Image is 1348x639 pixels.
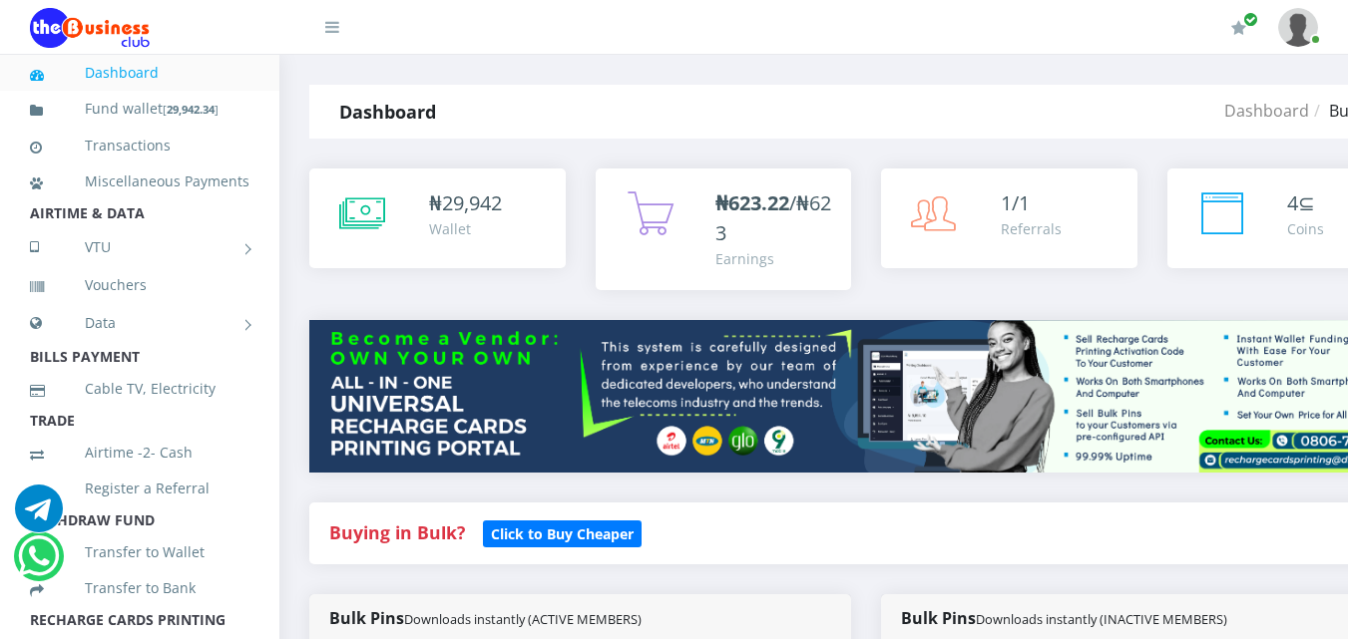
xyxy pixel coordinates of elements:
a: VTU [30,222,249,272]
div: Coins [1287,218,1324,239]
i: Renew/Upgrade Subscription [1231,20,1246,36]
a: Dashboard [1224,100,1309,122]
small: Downloads instantly (ACTIVE MEMBERS) [404,610,642,628]
div: Wallet [429,218,502,239]
a: Vouchers [30,262,249,308]
a: Transfer to Wallet [30,529,249,575]
b: ₦623.22 [715,189,789,216]
div: ₦ [429,188,502,218]
div: Earnings [715,248,832,269]
strong: Dashboard [339,100,436,124]
b: Click to Buy Cheaper [491,524,634,543]
a: Click to Buy Cheaper [483,520,642,544]
img: Logo [30,8,150,48]
a: Cable TV, Electricity [30,366,249,412]
a: 1/1 Referrals [881,168,1137,268]
span: 29,942 [442,189,502,216]
a: ₦29,942 Wallet [309,168,566,268]
strong: Bulk Pins [901,607,1227,629]
a: Register a Referral [30,466,249,511]
div: ⊆ [1287,188,1324,218]
a: Airtime -2- Cash [30,430,249,476]
a: Fund wallet[29,942.34] [30,86,249,133]
div: Referrals [1001,218,1062,239]
span: Renew/Upgrade Subscription [1243,12,1258,27]
img: User [1278,8,1318,47]
a: Data [30,298,249,348]
a: ₦623.22/₦623 Earnings [596,168,852,290]
strong: Buying in Bulk? [329,520,465,544]
b: 29,942.34 [167,102,215,117]
span: 4 [1287,189,1298,216]
a: Miscellaneous Payments [30,159,249,204]
small: [ ] [163,102,219,117]
span: /₦623 [715,189,831,246]
a: Dashboard [30,50,249,96]
a: Chat for support [18,547,59,580]
strong: Bulk Pins [329,607,642,629]
small: Downloads instantly (INACTIVE MEMBERS) [976,610,1227,628]
span: 1/1 [1001,189,1030,216]
a: Transactions [30,123,249,168]
a: Transfer to Bank [30,565,249,611]
a: Chat for support [15,499,63,532]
